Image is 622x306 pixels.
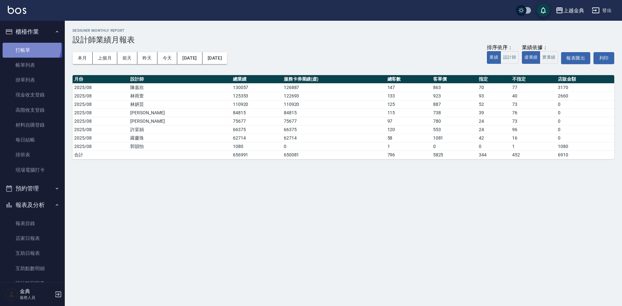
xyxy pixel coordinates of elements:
td: 0 [556,134,614,142]
td: 2025/08 [73,100,129,108]
td: 147 [386,83,432,92]
td: 39 [477,108,511,117]
button: 前天 [117,52,137,64]
a: 打帳單 [3,43,62,58]
td: 2025/08 [73,134,129,142]
td: 2025/08 [73,92,129,100]
td: 1 [386,142,432,151]
td: 0 [432,142,477,151]
td: 553 [432,125,477,134]
td: 16 [511,134,556,142]
a: 現金收支登錄 [3,87,62,102]
td: 75677 [282,117,386,125]
td: 887 [432,100,477,108]
td: 2025/08 [73,125,129,134]
td: 133 [386,92,432,100]
td: 0 [556,100,614,108]
td: 2660 [556,92,614,100]
div: 排序依序： [487,44,519,51]
td: 0 [556,125,614,134]
button: 上越金典 [553,4,587,17]
div: 上越金典 [563,6,584,15]
img: Person [5,288,18,301]
td: 96 [511,125,556,134]
td: 70 [477,83,511,92]
a: 高階收支登錄 [3,103,62,118]
td: 42 [477,134,511,142]
td: 130057 [231,83,282,92]
button: save [537,4,550,17]
td: 1 [511,142,556,151]
button: 登出 [589,5,614,17]
td: 24 [477,125,511,134]
button: 今天 [157,52,178,64]
td: 62714 [231,134,282,142]
button: 實業績 [540,51,558,64]
td: 93 [477,92,511,100]
td: 656991 [231,151,282,159]
td: 738 [432,108,477,117]
td: 2025/08 [73,117,129,125]
th: 指定 [477,75,511,84]
th: 服務卡券業績(虛) [282,75,386,84]
td: 郭韻怡 [129,142,231,151]
button: 櫃檯作業 [3,23,62,40]
td: 97 [386,117,432,125]
th: 客單價 [432,75,477,84]
td: 3170 [556,83,614,92]
td: 66375 [231,125,282,134]
td: 73 [511,100,556,108]
td: 林雨萱 [129,92,231,100]
button: 報表及分析 [3,197,62,213]
td: 1080 [556,142,614,151]
button: 報表匯出 [561,52,590,64]
td: 126887 [282,83,386,92]
h3: 設計師業績月報表 [73,35,614,44]
td: 452 [511,151,556,159]
button: 昨天 [137,52,157,64]
td: 24 [477,117,511,125]
a: 排班表 [3,147,62,162]
td: 0 [556,108,614,117]
td: 0 [556,117,614,125]
td: 58 [386,134,432,142]
td: [PERSON_NAME] [129,117,231,125]
th: 不指定 [511,75,556,84]
a: 每日結帳 [3,132,62,147]
a: 帳單列表 [3,58,62,73]
td: 923 [432,92,477,100]
td: 76 [511,108,556,117]
a: 店家日報表 [3,231,62,246]
td: 122693 [282,92,386,100]
td: 許寀娟 [129,125,231,134]
td: 林妍芸 [129,100,231,108]
td: 0 [477,142,511,151]
td: 84815 [231,108,282,117]
td: 863 [432,83,477,92]
td: 6910 [556,151,614,159]
td: 125353 [231,92,282,100]
button: 本月 [73,52,93,64]
a: 現場電腦打卡 [3,163,62,177]
button: 虛業績 [522,51,540,64]
th: 店販金額 [556,75,614,84]
td: 125 [386,100,432,108]
button: 預約管理 [3,180,62,197]
td: 2025/08 [73,83,129,92]
td: 陳嘉欣 [129,83,231,92]
a: 互助日報表 [3,246,62,261]
td: 650081 [282,151,386,159]
td: 合計 [73,151,129,159]
td: 1081 [432,134,477,142]
div: 業績依據： [522,44,558,51]
td: 75677 [231,117,282,125]
th: 總客數 [386,75,432,84]
td: 1080 [231,142,282,151]
td: 5825 [432,151,477,159]
p: 服務人員 [20,295,53,300]
a: 材料自購登錄 [3,118,62,132]
button: 列印 [593,52,614,64]
h2: Designer Monthly Report [73,28,614,33]
a: 報表目錄 [3,216,62,231]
